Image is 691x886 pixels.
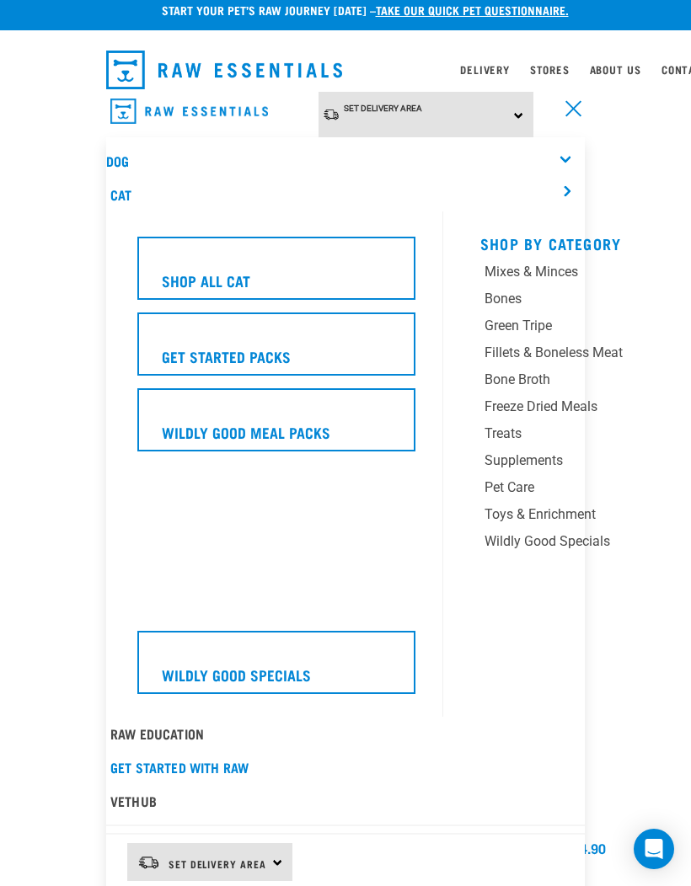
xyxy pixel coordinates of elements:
h5: Shop By Category [480,235,691,248]
h5: Wildly Good Meal Packs [162,421,330,443]
a: Supplements [480,451,691,478]
div: Fillets & Boneless Meat [485,343,678,363]
div: Supplements [485,451,678,471]
div: Bones [485,289,678,309]
a: Bones [480,289,691,316]
div: Wildly Good Specials [485,531,678,552]
a: Get Started Packs [137,312,415,388]
a: menu [554,91,585,121]
div: Bone Broth [485,370,678,390]
a: Wildly Good Specials [137,631,415,707]
img: van-moving.png [323,108,340,121]
a: About Us [590,67,641,72]
div: Treats [485,424,678,444]
a: Delivery [460,67,509,72]
a: Cat [110,190,131,198]
img: van-moving.png [137,855,160,870]
a: Vethub [106,784,585,818]
div: Mixes & Minces [485,262,678,282]
a: Freeze Dried Meals [480,397,691,424]
a: Wildly Good Meal Packs [137,388,415,464]
a: Pet Care [480,478,691,504]
a: Mixes & Minces [480,262,691,289]
span: Set Delivery Area [169,861,266,867]
img: Raw Essentials Logo [106,51,342,89]
h5: Shop All Cat [162,270,250,291]
a: take our quick pet questionnaire. [376,7,569,13]
div: Pet Care [485,478,678,498]
a: Raw Education [106,717,585,750]
nav: dropdown navigation [93,44,598,96]
a: Dog [106,157,129,164]
a: Wildly Good Specials [480,531,691,558]
a: Green Tripe [480,316,691,343]
div: Green Tripe [485,316,678,336]
a: Treats [480,424,691,451]
h5: Get Started Packs [162,345,291,367]
span: Set Delivery Area [344,104,422,113]
a: Toys & Enrichment [480,504,691,531]
a: Fillets & Boneless Meat [480,343,691,370]
a: Bone Broth [480,370,691,397]
div: Open Intercom Messenger [634,829,674,869]
h5: Wildly Good Specials [162,664,311,686]
img: Raw Essentials Logo [110,99,268,125]
a: Shop All Cat [137,237,415,312]
div: Toys & Enrichment [485,504,678,525]
a: Stores [530,67,570,72]
div: Freeze Dried Meals [485,397,678,417]
a: Get started with Raw [106,750,585,784]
